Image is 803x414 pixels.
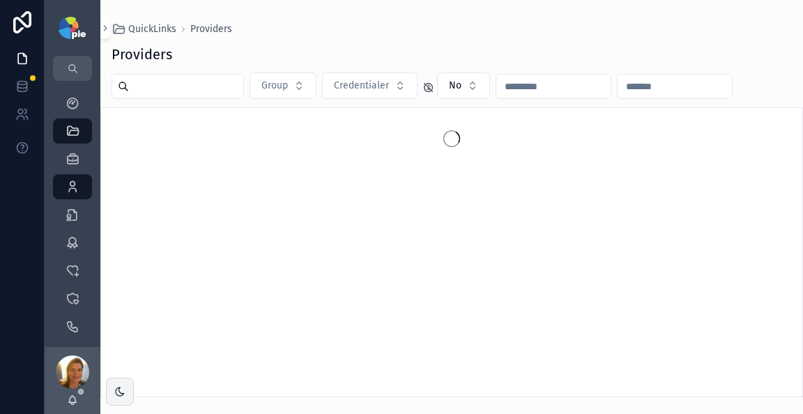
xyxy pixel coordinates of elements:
[261,79,288,93] span: Group
[190,22,232,36] a: Providers
[322,72,418,99] button: Select Button
[112,45,172,64] h1: Providers
[250,72,316,99] button: Select Button
[334,79,389,93] span: Credentialer
[45,81,100,347] div: scrollable content
[437,72,490,99] button: Select Button
[112,22,176,36] a: QuickLinks
[59,17,86,39] img: App logo
[449,79,461,93] span: No
[128,22,176,36] span: QuickLinks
